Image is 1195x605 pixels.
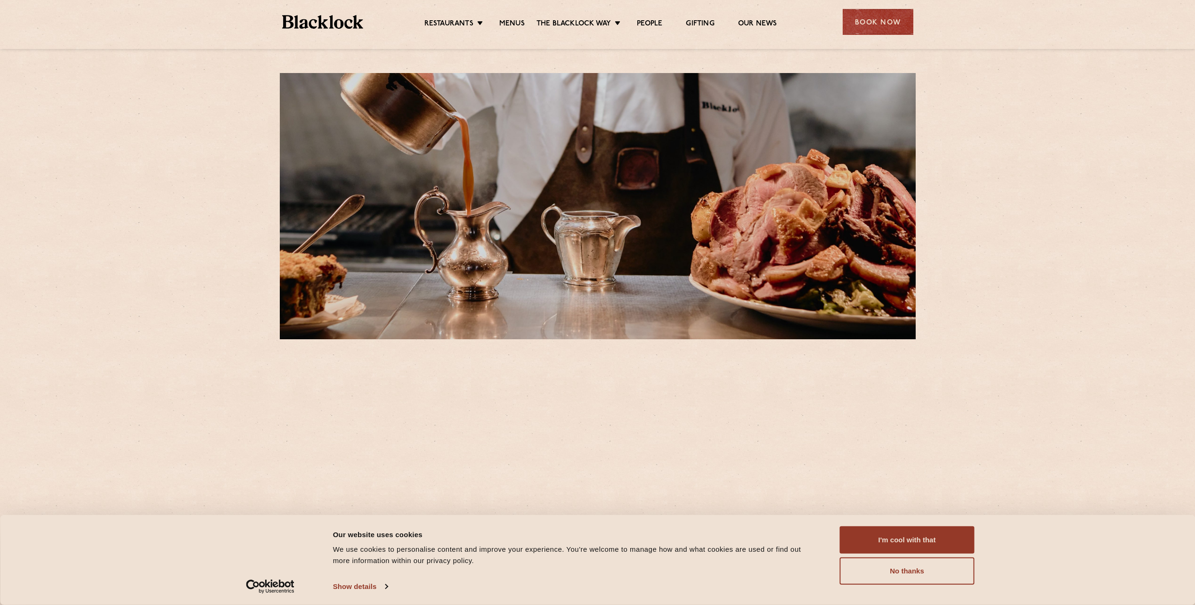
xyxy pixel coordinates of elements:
[686,19,714,30] a: Gifting
[229,580,311,594] a: Usercentrics Cookiebot - opens in a new window
[333,544,819,566] div: We use cookies to personalise content and improve your experience. You're welcome to manage how a...
[282,15,364,29] img: BL_Textured_Logo-footer-cropped.svg
[637,19,662,30] a: People
[537,19,611,30] a: The Blacklock Way
[499,19,525,30] a: Menus
[333,529,819,540] div: Our website uses cookies
[738,19,777,30] a: Our News
[840,526,975,554] button: I'm cool with that
[424,19,473,30] a: Restaurants
[843,9,913,35] div: Book Now
[840,557,975,585] button: No thanks
[333,580,388,594] a: Show details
